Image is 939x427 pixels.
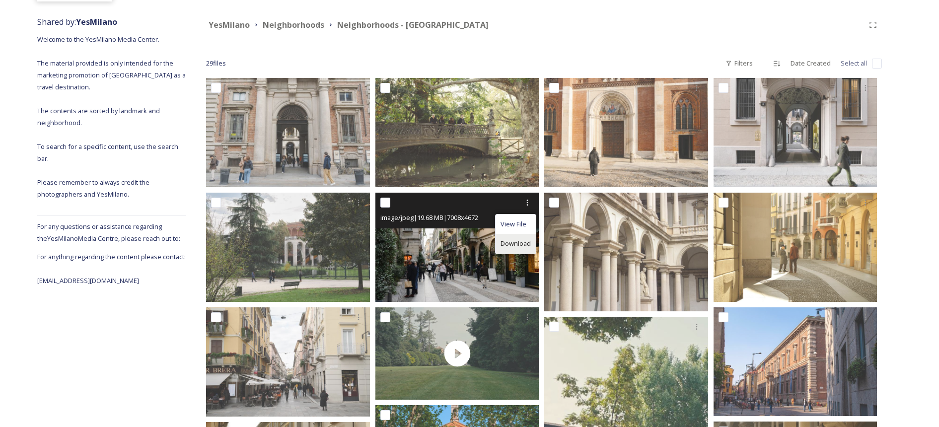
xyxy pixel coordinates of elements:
[375,193,539,302] img: DSC07727.jpg
[714,78,877,187] img: Archivio-Gae-Aulenti-Ingresso-Brera-Josè-Limbert.jpg
[786,54,836,73] div: Date Created
[37,222,180,243] span: For any questions or assistance regarding the YesMilano Media Centre, please reach out to:
[263,19,324,30] strong: Neighborhoods
[375,307,539,400] img: thumbnail
[206,59,226,68] span: 29 file s
[37,16,117,27] span: Shared by:
[37,35,187,199] span: Welcome to the YesMilano Media Center. The material provided is only intended for the marketing p...
[206,307,370,417] img: Brera-Jose-Limbert.jpg
[714,193,877,302] img: Brera_Sara De Marco.jpg
[37,252,187,285] span: For anything regarding the content please contact: [EMAIL_ADDRESS][DOMAIN_NAME]
[206,193,370,302] img: Triennale-da-Sempione-Josè-Limbert.jpg
[714,307,877,416] img: Via Brera con la Pinacoteca di Brera- pic by @emanuelerotoli___.jpg
[501,239,531,248] span: Download
[375,78,539,187] img: Ponte-Sirenette-Josè-Limbert.jpg
[501,219,526,229] span: View File
[206,78,370,187] img: Brera-Ingresso-Josè-Limbert.jpg
[544,78,708,187] img: Chiesa-San-Marco-Josè-Limbert.jpg
[209,19,250,30] strong: YesMilano
[841,59,867,68] span: Select all
[544,193,708,311] img: Il cortile della Pinacoteca di Brera - pic by @francesco_giga.jpg
[337,19,489,30] strong: Neighborhoods - [GEOGRAPHIC_DATA]
[76,16,117,27] strong: YesMilano
[380,213,478,222] span: image/jpeg | 19.68 MB | 7008 x 4672
[721,54,758,73] div: Filters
